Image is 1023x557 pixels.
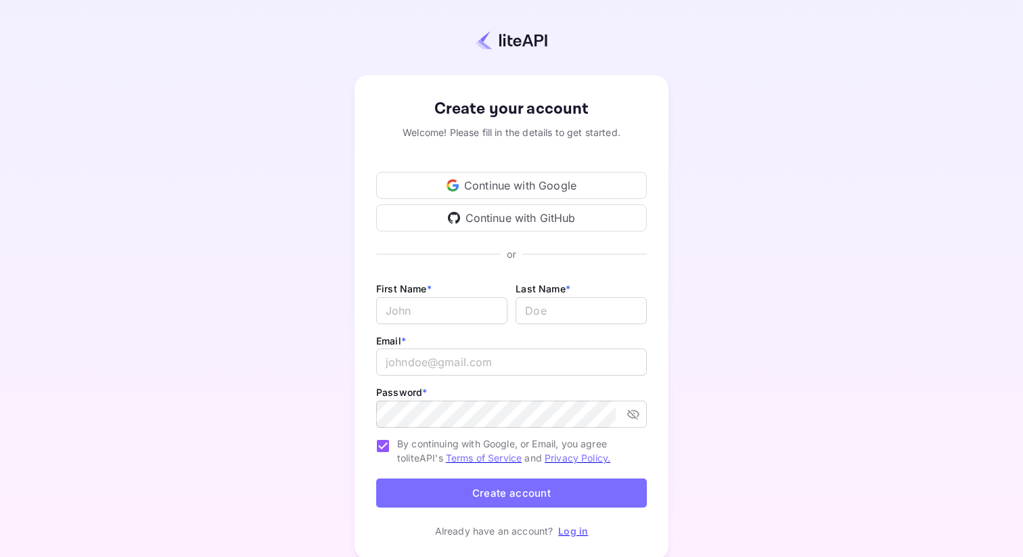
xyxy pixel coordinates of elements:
input: johndoe@gmail.com [376,349,647,376]
a: Log in [558,525,588,537]
span: By continuing with Google, or Email, you agree to liteAPI's and [397,437,636,465]
a: Privacy Policy. [545,452,610,464]
label: Email [376,335,406,347]
input: Doe [516,297,647,324]
div: Create your account [376,97,647,121]
div: Continue with GitHub [376,204,647,231]
a: Terms of Service [446,452,522,464]
input: John [376,297,507,324]
label: First Name [376,283,432,294]
button: Create account [376,478,647,508]
div: Continue with Google [376,172,647,199]
button: toggle password visibility [621,402,645,426]
label: Last Name [516,283,570,294]
label: Password [376,386,427,398]
div: Welcome! Please fill in the details to get started. [376,125,647,139]
p: Already have an account? [435,524,553,538]
img: liteapi [476,30,547,50]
